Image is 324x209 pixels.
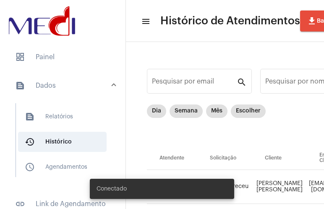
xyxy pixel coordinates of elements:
mat-icon: sidenav icon [141,16,149,26]
mat-icon: file_download [307,16,317,26]
th: Cliente [252,146,307,170]
th: Atendente [147,146,197,170]
mat-expansion-panel-header: sidenav iconDados [5,72,125,99]
mat-panel-title: Dados [15,81,112,91]
span: Conectado [97,185,127,193]
th: Solicitação [197,146,252,170]
mat-chip: Semana [170,104,203,118]
span: Painel [8,47,117,67]
img: d3a1b5fa-500b-b90f-5a1c-719c20e9830b.png [7,4,77,38]
input: Pesquisar por email [152,79,237,87]
mat-chip: Mês [206,104,227,118]
mat-icon: sidenav icon [25,137,35,147]
span: Histórico de Atendimentos [160,14,300,28]
mat-icon: sidenav icon [25,112,35,122]
span: sidenav icon [15,52,25,62]
mat-icon: sidenav icon [25,162,35,172]
mat-icon: search [237,77,247,87]
mat-chip: Dia [147,104,166,118]
span: Relatórios [18,107,107,127]
mat-icon: sidenav icon [15,81,25,91]
mat-chip: Escolher [231,104,266,118]
span: Histórico [18,132,107,152]
span: Agendamentos [18,157,107,177]
div: sidenav iconDados [5,99,125,189]
td: [PERSON_NAME] [PERSON_NAME] [252,170,307,204]
mat-icon: sidenav icon [15,199,25,209]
